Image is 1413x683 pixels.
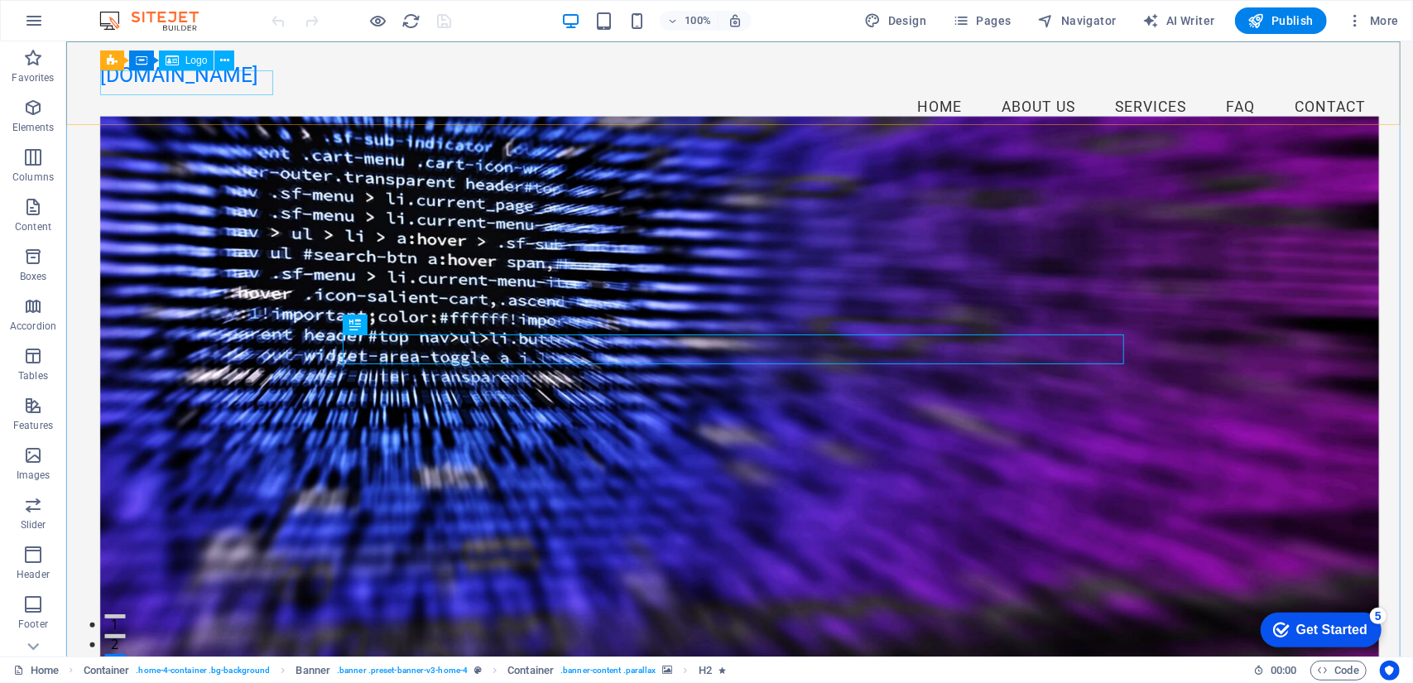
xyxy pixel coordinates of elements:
[13,419,53,432] p: Features
[858,7,934,34] button: Design
[1137,7,1222,34] button: AI Writer
[12,121,55,134] p: Elements
[663,666,673,675] i: This element contains a background
[337,661,468,681] span: . banner .preset-banner-v3-home-4
[84,661,130,681] span: Click to select. Double-click to edit
[17,568,50,581] p: Header
[1318,661,1359,681] span: Code
[560,661,656,681] span: . banner-content .parallax
[84,661,726,681] nav: breadcrumb
[1380,661,1400,681] button: Usercentrics
[858,7,934,34] div: Design (Ctrl+Alt+Y)
[401,11,421,31] button: reload
[1347,12,1399,29] span: More
[507,661,554,681] span: Click to select. Double-click to edit
[13,8,134,43] div: Get Started 5 items remaining, 0% complete
[20,270,47,283] p: Boxes
[1038,12,1117,29] span: Navigator
[296,661,331,681] span: Click to select. Double-click to edit
[38,593,59,597] button: 2
[953,12,1011,29] span: Pages
[136,661,270,681] span: . home-4-container .bg-background
[660,11,719,31] button: 100%
[13,661,59,681] a: Click to cancel selection. Double-click to open Pages
[15,220,51,233] p: Content
[474,666,482,675] i: This element is a customizable preset
[1143,12,1215,29] span: AI Writer
[1235,7,1327,34] button: Publish
[865,12,927,29] span: Design
[21,518,46,531] p: Slider
[1271,661,1296,681] span: 00 00
[1248,12,1314,29] span: Publish
[1282,664,1285,676] span: :
[946,7,1017,34] button: Pages
[123,3,139,20] div: 5
[685,11,711,31] h6: 100%
[1340,7,1406,34] button: More
[185,55,208,65] span: Logo
[728,13,743,28] i: On resize automatically adjust zoom level to fit chosen device.
[1253,661,1297,681] h6: Session time
[10,320,56,333] p: Accordion
[38,613,59,617] button: 3
[49,18,120,33] div: Get Started
[17,469,50,482] p: Images
[38,573,59,577] button: 1
[1310,661,1367,681] button: Code
[1031,7,1123,34] button: Navigator
[18,369,48,382] p: Tables
[402,12,421,31] i: Reload page
[18,618,48,631] p: Footer
[368,11,388,31] button: Click here to leave preview mode and continue editing
[12,171,54,184] p: Columns
[12,71,54,84] p: Favorites
[95,11,219,31] img: Editor Logo
[699,661,712,681] span: Click to select. Double-click to edit
[719,666,726,675] i: Element contains an animation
